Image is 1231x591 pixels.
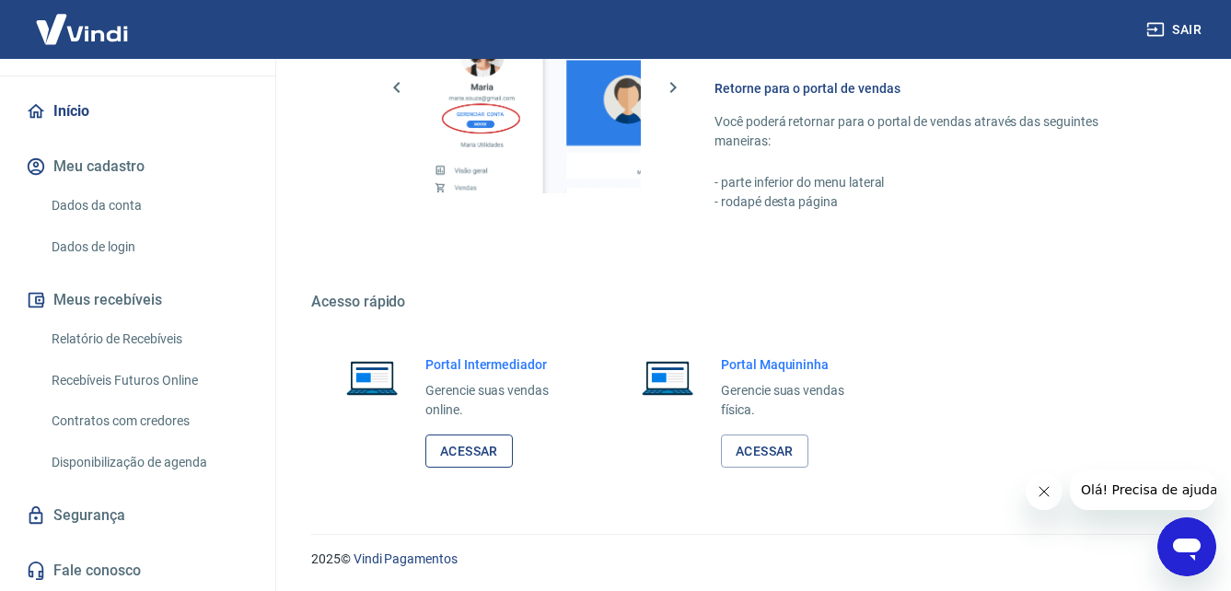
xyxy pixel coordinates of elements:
[311,550,1187,569] p: 2025 ©
[1026,473,1063,510] iframe: Fechar mensagem
[44,228,253,266] a: Dados de login
[1143,13,1209,47] button: Sair
[721,435,808,469] a: Acessar
[22,1,142,57] img: Vindi
[714,79,1143,98] h6: Retorne para o portal de vendas
[44,187,253,225] a: Dados da conta
[714,192,1143,212] p: - rodapé desta página
[425,435,513,469] a: Acessar
[721,355,869,374] h6: Portal Maquininha
[22,550,253,591] a: Fale conosco
[721,381,869,420] p: Gerencie suas vendas física.
[44,444,253,481] a: Disponibilização de agenda
[333,355,411,400] img: Imagem de um notebook aberto
[11,13,155,28] span: Olá! Precisa de ajuda?
[311,293,1187,311] h5: Acesso rápido
[44,402,253,440] a: Contratos com credores
[714,173,1143,192] p: - parte inferior do menu lateral
[629,355,706,400] img: Imagem de um notebook aberto
[1070,469,1216,510] iframe: Mensagem da empresa
[44,320,253,358] a: Relatório de Recebíveis
[22,495,253,536] a: Segurança
[714,112,1143,151] p: Você poderá retornar para o portal de vendas através das seguintes maneiras:
[22,146,253,187] button: Meu cadastro
[425,355,574,374] h6: Portal Intermediador
[425,381,574,420] p: Gerencie suas vendas online.
[354,551,458,566] a: Vindi Pagamentos
[1157,517,1216,576] iframe: Botão para abrir a janela de mensagens
[44,362,253,400] a: Recebíveis Futuros Online
[22,91,253,132] a: Início
[22,280,253,320] button: Meus recebíveis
